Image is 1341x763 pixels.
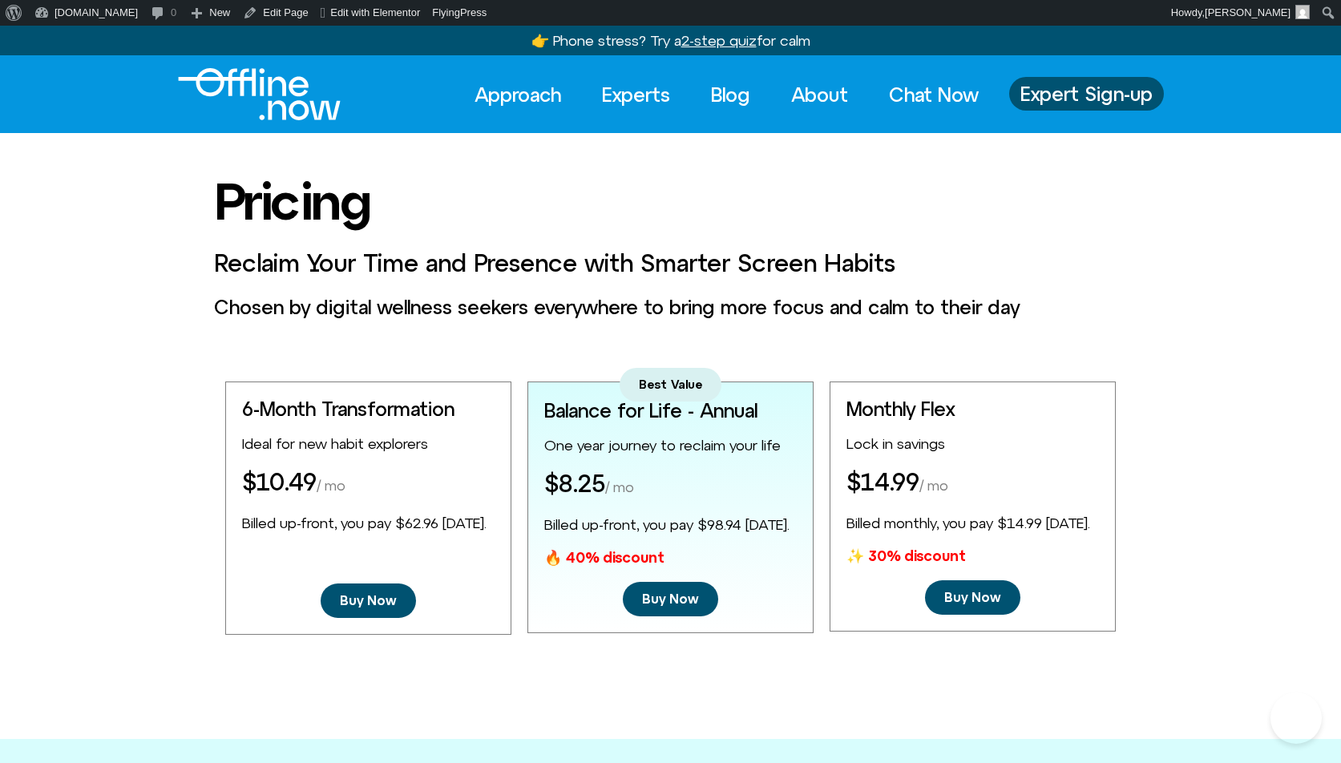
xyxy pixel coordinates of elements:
[544,516,790,533] span: Billed up-front, you pay $98.94 [DATE].
[639,377,702,392] span: Best Value
[317,477,345,494] span: / mo
[242,469,345,499] h1: $10.49
[642,591,699,607] span: Buy Now
[925,580,1020,615] a: Buy Now
[214,250,1128,277] h2: Reclaim Your Time and Presence with Smarter Screen Habits
[460,77,993,112] nav: Menu
[919,477,948,494] span: / mo
[1270,692,1322,744] iframe: Botpress
[846,469,948,499] h1: $14.99
[544,549,664,566] span: 🔥 40% discount
[330,6,420,18] span: Edit with Elementor
[321,583,416,618] a: Buy Now
[340,593,397,608] span: Buy Now
[214,173,1128,229] h1: Pricing
[214,297,1128,317] h3: Chosen by digital wellness seekers everywhere to bring more focus and calm to their day
[874,77,993,112] a: Chat Now
[1020,83,1153,104] span: Expert Sign-up
[1009,77,1164,111] a: Expert Sign-up
[623,582,718,616] a: Buy Now
[697,77,765,112] a: Blog
[846,435,945,452] span: Lock in savings
[846,547,966,564] span: ✨ 30% discount
[531,32,810,49] a: 👉 Phone stress? Try a2-step quizfor calm
[588,77,685,112] a: Experts
[544,437,781,454] span: One year journey to reclaim your life
[178,68,341,120] img: Offline.Now logo in white. Text of the words offline.now with a line going through the "O"
[605,478,634,495] span: / mo
[620,368,721,402] a: Best Value
[846,398,955,419] h3: Monthly Flex
[242,398,454,419] h3: 6-Month Transformation
[944,590,1001,605] span: Buy Now
[544,400,757,421] h3: Balance for Life - Annual
[1205,6,1291,18] span: [PERSON_NAME]
[544,470,634,500] h1: $8.25
[242,435,428,452] span: Ideal for new habit explorers
[681,32,757,49] u: 2-step quiz
[777,77,862,112] a: About
[846,515,1090,531] span: Billed monthly, you pay $14.99 [DATE].
[178,68,313,120] div: Logo
[242,515,487,531] span: Billed up-front, you pay $62.96 [DATE].
[460,77,576,112] a: Approach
